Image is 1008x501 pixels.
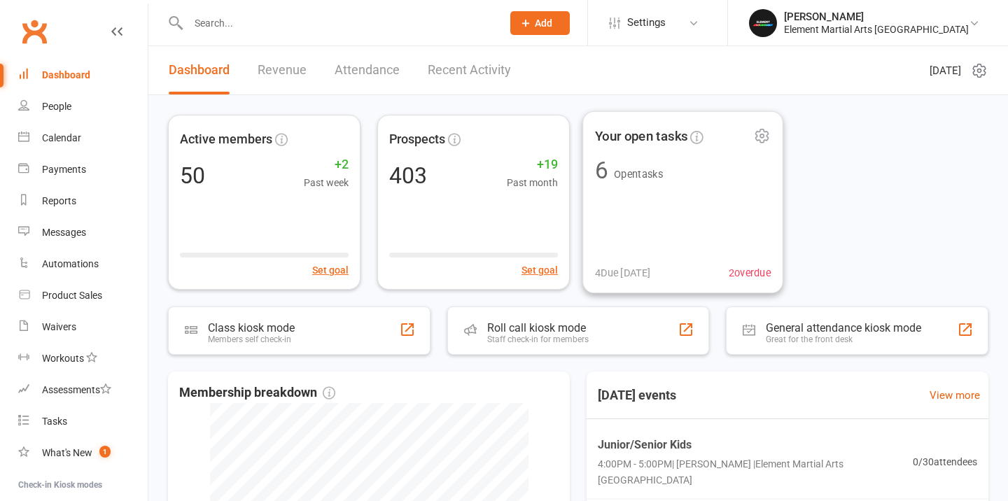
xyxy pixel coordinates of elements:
div: 403 [389,164,427,187]
span: 2 overdue [729,264,771,281]
div: Workouts [42,353,84,364]
span: Membership breakdown [179,383,335,403]
div: People [42,101,71,112]
div: [PERSON_NAME] [784,10,969,23]
a: Workouts [18,343,148,374]
div: Roll call kiosk mode [487,321,589,334]
span: Junior/Senior Kids [598,435,913,453]
div: Reports [42,195,76,206]
button: Set goal [521,262,558,278]
div: Payments [42,164,86,175]
a: Messages [18,217,148,248]
span: Past week [304,175,349,190]
span: Prospects [389,129,445,150]
a: Reports [18,185,148,217]
span: [DATE] [930,62,961,79]
a: Revenue [258,46,307,94]
span: Settings [627,7,666,38]
a: Automations [18,248,148,280]
a: Dashboard [18,59,148,91]
a: Attendance [335,46,400,94]
input: Search... [184,13,492,33]
span: Add [535,17,552,29]
div: Assessments [42,384,111,395]
div: Tasks [42,416,67,427]
a: Product Sales [18,280,148,311]
div: Calendar [42,132,81,143]
button: Set goal [312,262,349,278]
h3: [DATE] events [587,383,687,408]
div: General attendance kiosk mode [766,321,921,334]
div: What's New [42,447,92,458]
span: 4:00PM - 5:00PM | [PERSON_NAME] | Element Martial Arts [GEOGRAPHIC_DATA] [598,456,913,488]
span: +19 [507,155,558,175]
span: 4 Due [DATE] [595,264,650,281]
div: Element Martial Arts [GEOGRAPHIC_DATA] [784,23,969,36]
span: Your open tasks [595,126,687,147]
span: Active members [180,129,272,150]
div: Product Sales [42,290,102,301]
div: Great for the front desk [766,334,921,344]
span: 0 / 30 attendees [913,453,977,469]
a: Tasks [18,406,148,437]
a: Clubworx [17,14,52,49]
a: View more [930,387,980,404]
div: 6 [595,158,608,181]
div: Staff check-in for members [487,334,589,344]
button: Add [510,11,570,35]
div: 50 [180,164,205,187]
div: Members self check-in [208,334,295,344]
span: 1 [99,446,111,458]
span: Open tasks [614,168,663,180]
div: Messages [42,227,86,238]
span: Past month [507,175,558,190]
a: People [18,91,148,122]
div: Automations [42,258,99,269]
a: Recent Activity [428,46,511,94]
a: What's New1 [18,437,148,469]
a: Payments [18,154,148,185]
a: Waivers [18,311,148,343]
a: Calendar [18,122,148,154]
a: Assessments [18,374,148,406]
div: Dashboard [42,69,90,80]
a: Dashboard [169,46,230,94]
div: Class kiosk mode [208,321,295,334]
span: +2 [304,155,349,175]
div: Waivers [42,321,76,332]
img: thumb_image1751779386.png [749,9,777,37]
